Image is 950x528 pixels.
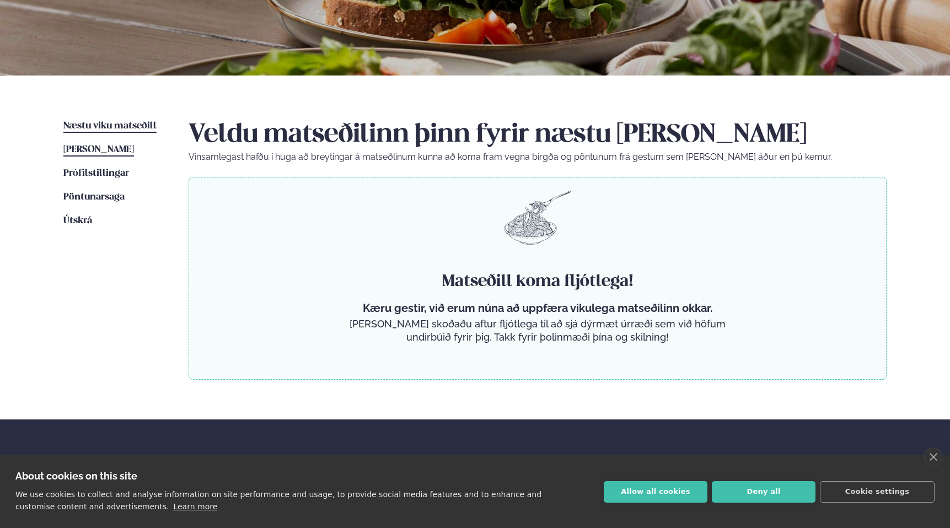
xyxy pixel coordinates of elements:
a: Næstu viku matseðill [63,120,157,133]
h4: Matseðill koma fljótlega! [345,271,730,293]
p: Vinsamlegast hafðu í huga að breytingar á matseðlinum kunna að koma fram vegna birgða og pöntunum... [189,150,887,164]
span: Prófílstillingar [63,169,129,178]
span: Pöntunarsaga [63,192,125,202]
h2: Veldu matseðilinn þinn fyrir næstu [PERSON_NAME] [189,120,887,150]
a: [PERSON_NAME] [63,143,134,157]
img: pasta [504,191,571,245]
button: Cookie settings [820,481,935,503]
button: Deny all [712,481,815,503]
a: Útskrá [63,214,92,228]
strong: About cookies on this site [15,470,137,482]
a: Learn more [173,502,217,511]
a: Pöntunarsaga [63,191,125,204]
button: Allow all cookies [604,481,707,503]
p: [PERSON_NAME] skoðaðu aftur fljótlega til að sjá dýrmæt úrræði sem við höfum undirbúið fyrir þig.... [345,317,730,344]
p: Kæru gestir, við erum núna að uppfæra vikulega matseðilinn okkar. [345,301,730,315]
span: Útskrá [63,216,92,225]
a: close [924,448,942,466]
span: Næstu viku matseðill [63,121,157,131]
a: Prófílstillingar [63,167,129,180]
span: [PERSON_NAME] [63,145,134,154]
p: We use cookies to collect and analyse information on site performance and usage, to provide socia... [15,490,541,511]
